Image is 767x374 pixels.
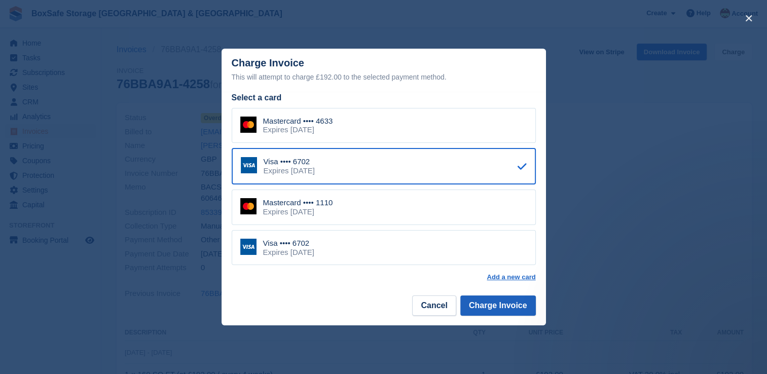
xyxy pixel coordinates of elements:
[263,239,314,248] div: Visa •••• 6702
[232,92,536,104] div: Select a card
[232,57,536,83] div: Charge Invoice
[263,125,333,134] div: Expires [DATE]
[241,157,257,173] img: Visa Logo
[240,198,257,214] img: Mastercard Logo
[263,198,333,207] div: Mastercard •••• 1110
[240,117,257,133] img: Mastercard Logo
[232,71,536,83] div: This will attempt to charge £192.00 to the selected payment method.
[240,239,257,255] img: Visa Logo
[460,295,536,316] button: Charge Invoice
[487,273,535,281] a: Add a new card
[264,157,315,166] div: Visa •••• 6702
[741,10,757,26] button: close
[263,207,333,216] div: Expires [DATE]
[263,248,314,257] div: Expires [DATE]
[264,166,315,175] div: Expires [DATE]
[412,295,456,316] button: Cancel
[263,117,333,126] div: Mastercard •••• 4633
